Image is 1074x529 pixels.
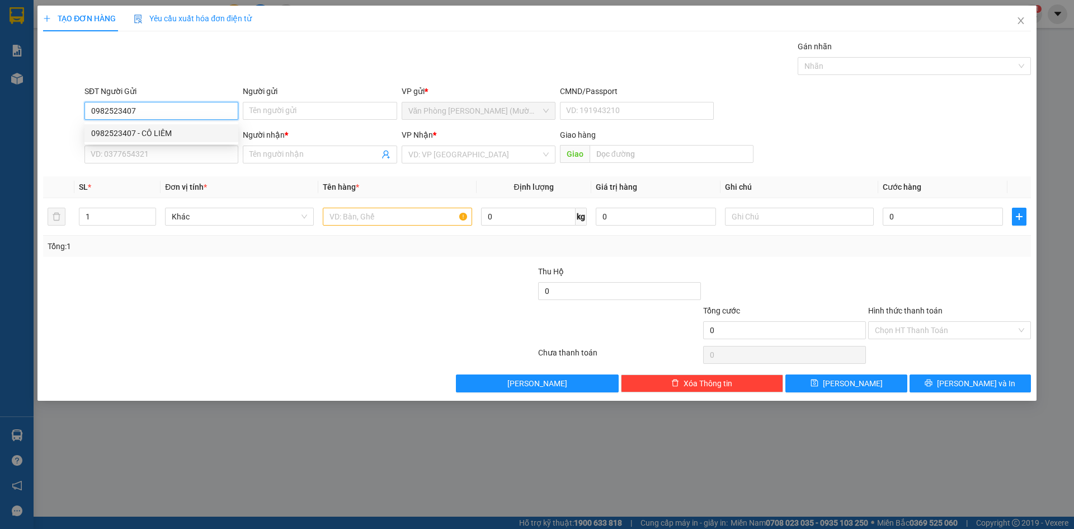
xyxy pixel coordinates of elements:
[172,208,307,225] span: Khác
[381,150,390,159] span: user-add
[937,377,1015,390] span: [PERSON_NAME] và In
[243,129,397,141] div: Người nhận
[165,182,207,191] span: Đơn vị tính
[48,240,414,252] div: Tổng: 1
[684,377,732,390] span: Xóa Thông tin
[785,374,907,392] button: save[PERSON_NAME]
[43,15,51,22] span: plus
[1005,6,1037,37] button: Close
[84,85,238,97] div: SĐT Người Gửi
[725,208,874,226] input: Ghi Chú
[576,208,587,226] span: kg
[590,145,753,163] input: Dọc đường
[43,14,116,23] span: TẠO ĐƠN HÀNG
[514,182,554,191] span: Định lượng
[621,374,784,392] button: deleteXóa Thông tin
[560,85,714,97] div: CMND/Passport
[507,377,567,390] span: [PERSON_NAME]
[84,124,238,142] div: 0982523407 - CÔ LIÊM
[798,42,832,51] label: Gán nhãn
[323,208,472,226] input: VD: Bàn, Ghế
[671,379,679,388] span: delete
[79,182,88,191] span: SL
[883,182,921,191] span: Cước hàng
[823,377,883,390] span: [PERSON_NAME]
[703,306,740,315] span: Tổng cước
[910,374,1031,392] button: printer[PERSON_NAME] và In
[596,182,637,191] span: Giá trị hàng
[134,15,143,24] img: icon
[560,130,596,139] span: Giao hàng
[538,267,564,276] span: Thu Hộ
[91,127,232,139] div: 0982523407 - CÔ LIÊM
[596,208,716,226] input: 0
[811,379,818,388] span: save
[537,347,702,366] div: Chưa thanh toán
[402,85,555,97] div: VP gửi
[456,374,619,392] button: [PERSON_NAME]
[560,145,590,163] span: Giao
[134,14,252,23] span: Yêu cầu xuất hóa đơn điện tử
[1012,212,1026,221] span: plus
[868,306,943,315] label: Hình thức thanh toán
[408,102,549,119] span: Văn Phòng Trần Phú (Mường Thanh)
[243,85,397,97] div: Người gửi
[48,208,65,226] button: delete
[720,176,878,198] th: Ghi chú
[1016,16,1025,25] span: close
[925,379,932,388] span: printer
[323,182,359,191] span: Tên hàng
[1012,208,1026,226] button: plus
[402,130,433,139] span: VP Nhận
